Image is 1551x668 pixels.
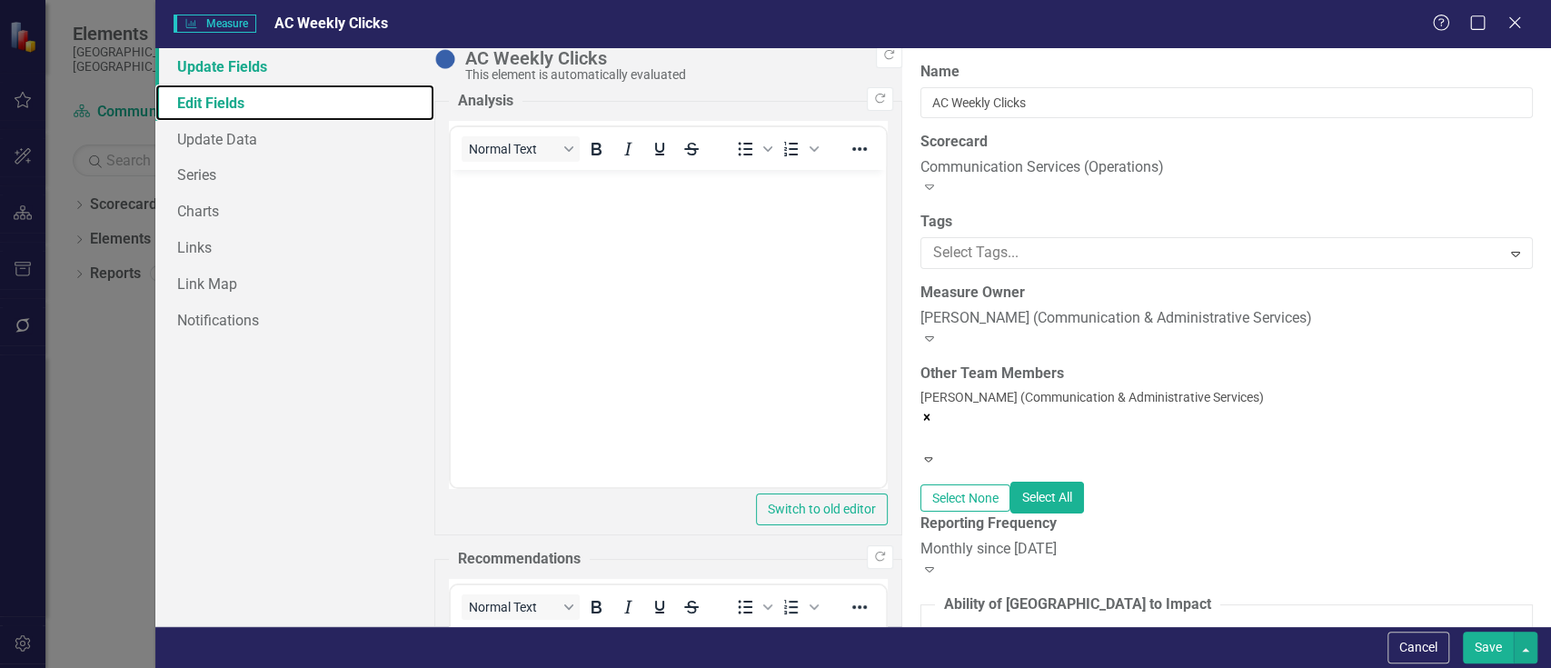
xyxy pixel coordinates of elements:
div: Communication Services (Operations) [920,157,1533,178]
a: Notifications [155,302,434,338]
button: Underline [644,136,675,162]
button: Strikethrough [676,136,707,162]
img: Baselining [434,48,456,70]
div: AC Weekly Clicks [465,48,893,68]
button: Strikethrough [676,594,707,620]
button: Bold [581,594,611,620]
a: Link Map [155,265,434,302]
button: Underline [644,594,675,620]
div: Bullet list [730,594,775,620]
div: This element is automatically evaluated [465,68,893,82]
span: Normal Text [469,600,558,614]
a: Charts [155,193,434,229]
button: Block Normal Text [462,594,580,620]
div: [PERSON_NAME] (Communication & Administrative Services) [920,388,1533,406]
label: Other Team Members [920,364,1533,384]
a: Update Fields [155,48,434,85]
label: Scorecard [920,132,1533,153]
button: Bold [581,136,611,162]
iframe: Rich Text Area [451,170,886,487]
label: Measure Owner [920,283,1533,304]
button: Reveal or hide additional toolbar items [844,594,875,620]
label: Reporting Frequency [920,513,1533,534]
input: Measure Name [920,87,1533,118]
button: Switch to old editor [756,494,888,525]
button: Italic [612,594,643,620]
div: Remove Chris Henning (Communication & Administrative Services) [920,406,1533,424]
a: Edit Fields [155,85,434,121]
button: Reveal or hide additional toolbar items [844,136,875,162]
span: Normal Text [469,142,558,156]
a: Links [155,229,434,265]
button: Select None [920,484,1010,513]
legend: Recommendations [449,549,590,570]
legend: Ability of [GEOGRAPHIC_DATA] to Impact [935,594,1220,615]
div: Bullet list [730,136,775,162]
button: Select All [1010,482,1084,513]
div: Numbered list [776,136,821,162]
span: AC Weekly Clicks [274,15,388,32]
button: Save [1463,632,1514,663]
div: Numbered list [776,594,821,620]
label: Name [920,62,1533,83]
div: Monthly since [DATE] [920,539,1533,560]
span: Measure [174,15,256,33]
a: Update Data [155,121,434,157]
label: Tags [920,212,1533,233]
button: Italic [612,136,643,162]
button: Cancel [1387,632,1449,663]
div: [PERSON_NAME] (Communication & Administrative Services) [920,308,1533,329]
a: Series [155,156,434,193]
legend: Analysis [449,91,522,112]
button: Block Normal Text [462,136,580,162]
